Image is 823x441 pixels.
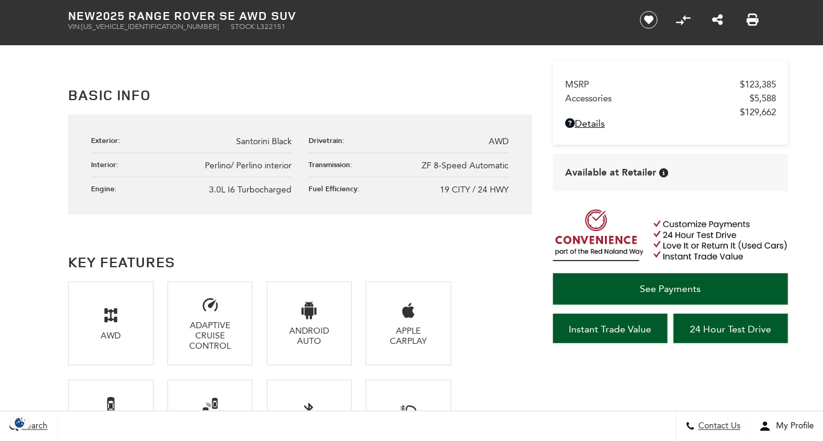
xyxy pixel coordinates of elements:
[83,331,139,341] div: AWD
[68,7,96,24] strong: New
[231,22,257,31] span: Stock:
[308,159,358,170] div: Transmission:
[92,159,125,170] div: Interior:
[205,160,292,171] span: Perlino/ Perlino interior
[209,185,292,195] span: 3.0L I6 Turbocharged
[68,22,81,31] span: VIN:
[565,118,776,129] a: Details
[690,323,772,335] span: 24 Hour Test Drive
[236,136,292,147] span: Santorini Black
[68,251,532,273] h2: Key Features
[569,323,652,335] span: Instant Trade Value
[636,10,662,30] button: Save vehicle
[553,314,668,345] a: Instant Trade Value
[695,421,740,431] span: Contact Us
[422,160,509,171] span: ZF 8-Speed Automatic
[565,93,749,104] span: Accessories
[281,326,337,346] div: Android Auto
[308,183,366,194] div: Fuel Efficiency:
[257,22,286,31] span: L322151
[380,326,436,346] div: Apple CarPlay
[92,135,127,145] div: Exterior:
[308,135,351,145] div: Drivetrain:
[565,79,776,90] a: MSRP $123,385
[489,136,509,147] span: AWD
[771,421,814,431] span: My Profile
[746,13,759,27] a: Print this New 2025 Range Rover SE AWD SUV
[6,416,34,429] img: Opt-Out Icon
[674,11,692,29] button: Compare Vehicle
[565,93,776,104] a: Accessories $5,588
[6,416,34,429] section: Click to Open Cookie Consent Modal
[640,283,701,294] span: See Payments
[750,411,823,441] button: Open user profile menu
[565,166,656,179] span: Available at Retailer
[740,79,776,90] span: $123,385
[553,273,788,305] a: See Payments
[92,183,124,194] div: Engine:
[565,79,740,90] span: MSRP
[659,168,668,177] div: Vehicle is in stock and ready for immediate delivery. Due to demand, availability is subject to c...
[749,93,776,104] span: $5,588
[740,107,776,118] span: $129,662
[440,185,509,195] span: 19 CITY / 24 HWY
[68,84,532,106] h2: Basic Info
[68,9,619,22] h1: 2025 Range Rover SE AWD SUV
[182,320,238,351] div: Adaptive Cruise Control
[565,107,776,118] a: $129,662
[713,13,724,27] a: Share this New 2025 Range Rover SE AWD SUV
[674,314,788,345] a: 24 Hour Test Drive
[81,22,219,31] span: [US_VEHICLE_IDENTIFICATION_NUMBER]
